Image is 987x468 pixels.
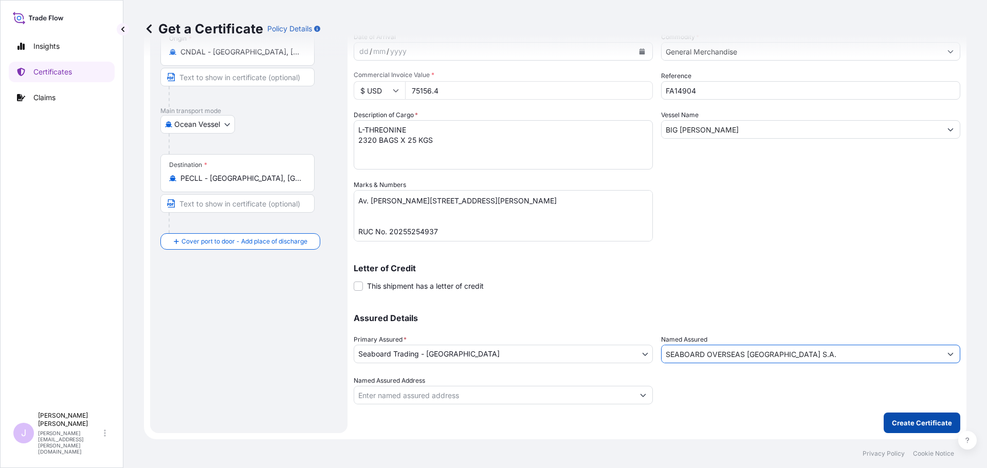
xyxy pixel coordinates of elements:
[180,173,302,183] input: Destination
[354,71,653,79] span: Commercial Invoice Value
[358,349,500,359] span: Seaboard Trading - [GEOGRAPHIC_DATA]
[661,81,960,100] input: Enter booking reference
[405,81,653,100] input: Enter amount
[354,386,634,404] input: Named Assured Address
[160,115,235,134] button: Select transport
[9,62,115,82] a: Certificates
[169,161,207,169] div: Destination
[267,24,312,34] p: Policy Details
[354,264,960,272] p: Letter of Credit
[367,281,484,291] span: This shipment has a letter of credit
[160,68,315,86] input: Text to appear on certificate
[884,413,960,433] button: Create Certificate
[38,411,102,428] p: [PERSON_NAME] [PERSON_NAME]
[33,92,56,103] p: Claims
[941,345,960,363] button: Show suggestions
[9,87,115,108] a: Claims
[913,450,954,458] a: Cookie Notice
[863,450,905,458] a: Privacy Policy
[33,67,72,77] p: Certificates
[354,334,407,345] span: Primary Assured
[160,107,337,115] p: Main transport mode
[662,120,941,139] input: Type to search vessel name or IMO
[144,21,263,37] p: Get a Certificate
[181,236,307,247] span: Cover port to door - Add place of discharge
[354,376,425,386] label: Named Assured Address
[661,334,707,345] label: Named Assured
[661,71,691,81] label: Reference
[354,345,653,363] button: Seaboard Trading - [GEOGRAPHIC_DATA]
[33,41,60,51] p: Insights
[661,110,699,120] label: Vessel Name
[354,314,960,322] p: Assured Details
[38,430,102,455] p: [PERSON_NAME][EMAIL_ADDRESS][PERSON_NAME][DOMAIN_NAME]
[354,110,418,120] label: Description of Cargo
[9,36,115,57] a: Insights
[174,119,220,129] span: Ocean Vessel
[892,418,952,428] p: Create Certificate
[21,428,26,438] span: J
[941,120,960,139] button: Show suggestions
[634,386,652,404] button: Show suggestions
[354,180,406,190] label: Marks & Numbers
[160,194,315,213] input: Text to appear on certificate
[662,345,941,363] input: Assured Name
[160,233,320,250] button: Cover port to door - Add place of discharge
